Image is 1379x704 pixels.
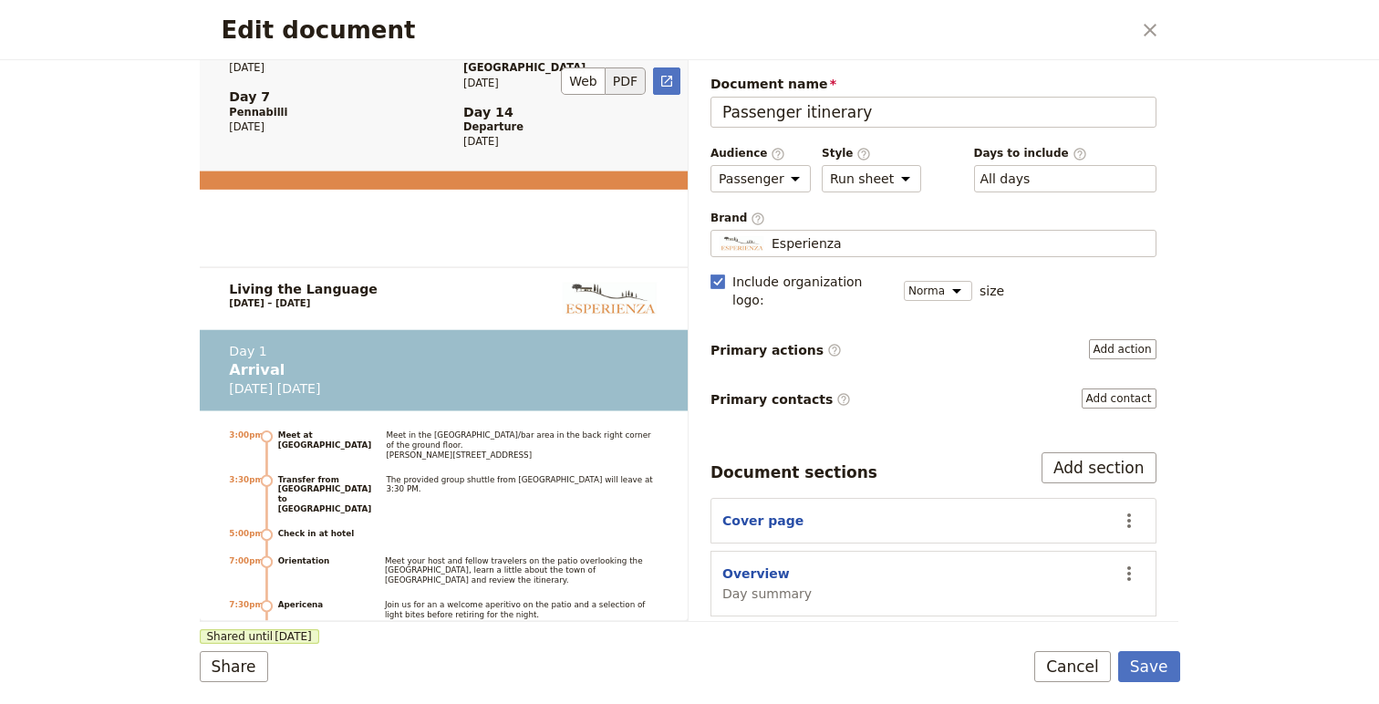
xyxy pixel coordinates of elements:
button: Days to include​Clear input [980,170,1031,188]
span: size [980,282,1004,300]
input: Document name [710,97,1156,128]
span: ​ [836,392,851,407]
button: Cancel [1034,651,1111,682]
button: Open full preview [653,67,680,95]
span: ​ [1073,147,1087,160]
button: Overview [722,564,790,583]
span: Days to include [974,146,1156,161]
span: ​ [827,343,842,357]
span: Brand [710,211,1156,226]
h3: Meet at [GEOGRAPHIC_DATA] [277,430,371,460]
span: 7:30pm [229,600,263,609]
span: Day 14 [463,105,658,119]
span: Include organization logo : [732,273,893,309]
span: ​ [856,147,871,160]
img: Profile [719,236,764,252]
span: ​ [771,147,785,160]
h1: Living the Language [229,283,378,297]
span: Style [822,146,921,161]
span: Esperienza [772,234,842,253]
select: size [904,281,972,301]
p: Meet your host and fellow travelers on the patio overlooking the [GEOGRAPHIC_DATA], learn a littl... [384,555,658,585]
button: Share [200,651,268,682]
span: Day 1 [229,345,320,359]
h3: Check in at hotel [277,529,369,539]
div: Document sections [710,461,877,483]
button: Cover page [722,512,804,530]
span: 7:00pm [229,555,263,564]
select: Audience​ [710,165,811,192]
span: 3:30pm [229,474,263,483]
h2: Edit document [222,16,1131,44]
span: Day summary [722,585,812,603]
span: 3:00pm [229,430,263,440]
span: Departure [463,119,658,134]
span: Shared until [200,629,319,644]
span: ​ [751,212,765,224]
select: Style​ [822,165,921,192]
p: The provided group shuttle from [GEOGRAPHIC_DATA] will leave at 3:30 PM. [386,474,658,494]
span: [DATE] – [DATE] [229,297,310,308]
h3: Apericena [277,600,369,620]
span: [DATE] [229,60,424,75]
button: Primary actions​ [1089,339,1156,359]
p: Join us for an a welcome aperitivo on the patio and a selection of light bites before retiring fo... [384,600,658,620]
span: Final Day in [GEOGRAPHIC_DATA] [463,46,658,75]
button: Primary contacts​ [1082,388,1156,409]
span: Day 7 [229,90,424,105]
span: Audience [710,146,811,161]
span: [GEOGRAPHIC_DATA] [229,46,424,60]
span: Arrival [229,362,285,379]
span: Pennabilli [229,105,424,119]
h3: Transfer from [GEOGRAPHIC_DATA] to [GEOGRAPHIC_DATA] [277,474,371,513]
button: Web [561,67,606,95]
button: Save [1118,651,1180,682]
span: [DATE] [463,134,658,149]
button: Actions [1114,505,1145,536]
p: Meet in the [GEOGRAPHIC_DATA]/bar area in the back right corner of the ground floor. [PERSON_NAME... [386,430,658,460]
button: Add section [1042,452,1156,483]
span: Primary contacts [710,390,851,409]
button: Actions [1114,558,1145,589]
button: Close dialog [1135,15,1166,46]
span: [DATE] [276,381,320,396]
span: 5:00pm [229,529,263,538]
h3: Orientation [277,555,369,585]
span: [DATE] [229,381,276,396]
span: [DATE] [229,119,424,134]
button: PDF [606,67,646,95]
span: [DATE] [275,629,312,644]
span: Document name [710,75,1156,93]
img: Esperienza logo [560,283,658,316]
span: Primary actions [710,341,842,359]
